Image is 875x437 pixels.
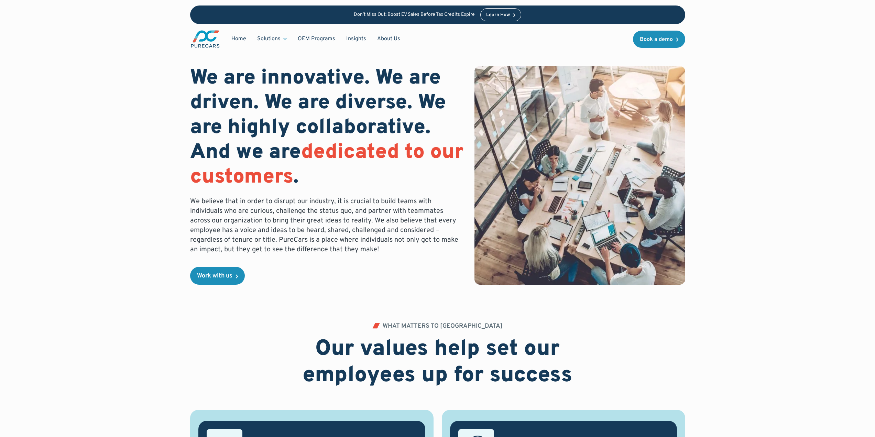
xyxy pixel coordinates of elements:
a: About Us [372,32,406,45]
div: Book a demo [640,37,673,42]
img: purecars logo [190,30,220,48]
div: Learn How [486,13,510,18]
p: We believe that in order to disrupt our industry, it is crucial to build teams with individuals w... [190,197,464,254]
img: bird eye view of a team working together [474,66,685,285]
p: Don’t Miss Out: Boost EV Sales Before Tax Credits Expire [354,12,475,18]
h2: Our values help set our employees up for success [262,336,614,389]
a: Book a demo [633,31,685,48]
div: Work with us [197,273,232,279]
a: Home [226,32,252,45]
div: WHAT MATTERS TO [GEOGRAPHIC_DATA] [383,323,503,329]
div: Solutions [252,32,292,45]
a: OEM Programs [292,32,341,45]
a: main [190,30,220,48]
a: Work with us [190,267,245,285]
h1: We are innovative. We are driven. We are diverse. We are highly collaborative. And we are . [190,66,464,190]
span: dedicated to our customers [190,140,463,190]
a: Learn How [480,8,521,21]
a: Insights [341,32,372,45]
div: Solutions [257,35,281,43]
